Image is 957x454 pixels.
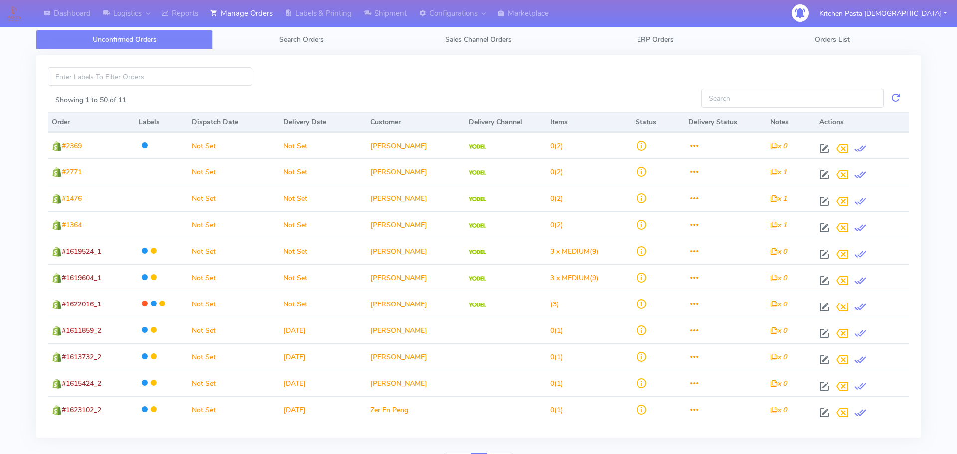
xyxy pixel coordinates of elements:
[188,211,280,238] td: Not Set
[279,264,366,291] td: Not Set
[550,352,563,362] span: (1)
[366,158,465,185] td: [PERSON_NAME]
[770,405,787,415] i: x 0
[188,343,280,370] td: Not Set
[469,276,486,281] img: Yodel
[62,273,101,283] span: #1619604_1
[279,317,366,343] td: [DATE]
[469,170,486,175] img: Yodel
[62,220,82,230] span: #1364
[550,273,599,283] span: (9)
[188,291,280,317] td: Not Set
[546,112,632,132] th: Items
[550,300,559,309] span: (3)
[188,264,280,291] td: Not Set
[770,220,787,230] i: x 1
[815,112,909,132] th: Actions
[62,247,101,256] span: #1619524_1
[188,238,280,264] td: Not Set
[550,141,554,151] span: 0
[279,158,366,185] td: Not Set
[62,141,82,151] span: #2369
[135,112,187,132] th: Labels
[279,132,366,158] td: Not Set
[550,379,563,388] span: (1)
[279,185,366,211] td: Not Set
[550,405,554,415] span: 0
[770,352,787,362] i: x 0
[366,317,465,343] td: [PERSON_NAME]
[93,35,157,44] span: Unconfirmed Orders
[36,30,921,49] ul: Tabs
[550,194,554,203] span: 0
[701,89,884,107] input: Search
[279,343,366,370] td: [DATE]
[62,379,101,388] span: #1615424_2
[766,112,815,132] th: Notes
[550,167,554,177] span: 0
[550,326,563,335] span: (1)
[770,194,787,203] i: x 1
[770,300,787,309] i: x 0
[366,343,465,370] td: [PERSON_NAME]
[469,223,486,228] img: Yodel
[62,194,82,203] span: #1476
[465,112,546,132] th: Delivery Channel
[279,238,366,264] td: Not Set
[445,35,512,44] span: Sales Channel Orders
[188,396,280,423] td: Not Set
[469,197,486,202] img: Yodel
[770,167,787,177] i: x 1
[366,264,465,291] td: [PERSON_NAME]
[366,238,465,264] td: [PERSON_NAME]
[62,405,101,415] span: #1623102_2
[684,112,766,132] th: Delivery Status
[770,247,787,256] i: x 0
[55,95,126,105] label: Showing 1 to 50 of 11
[62,300,101,309] span: #1622016_1
[632,112,684,132] th: Status
[366,112,465,132] th: Customer
[550,326,554,335] span: 0
[188,370,280,396] td: Not Set
[188,185,280,211] td: Not Set
[366,396,465,423] td: Zer En Peng
[279,370,366,396] td: [DATE]
[550,141,563,151] span: (2)
[279,35,324,44] span: Search Orders
[550,167,563,177] span: (2)
[469,303,486,307] img: Yodel
[366,291,465,317] td: [PERSON_NAME]
[188,317,280,343] td: Not Set
[550,194,563,203] span: (2)
[188,132,280,158] td: Not Set
[279,112,366,132] th: Delivery Date
[770,379,787,388] i: x 0
[550,405,563,415] span: (1)
[279,396,366,423] td: [DATE]
[812,3,954,24] button: Kitchen Pasta [DEMOGRAPHIC_DATA]
[469,144,486,149] img: Yodel
[188,112,280,132] th: Dispatch Date
[62,167,82,177] span: #2771
[62,326,101,335] span: #1611859_2
[279,291,366,317] td: Not Set
[469,250,486,255] img: Yodel
[770,141,787,151] i: x 0
[637,35,674,44] span: ERP Orders
[550,379,554,388] span: 0
[550,247,599,256] span: (9)
[550,352,554,362] span: 0
[815,35,850,44] span: Orders List
[550,273,590,283] span: 3 x MEDIUM
[366,211,465,238] td: [PERSON_NAME]
[366,132,465,158] td: [PERSON_NAME]
[770,273,787,283] i: x 0
[366,370,465,396] td: [PERSON_NAME]
[48,67,252,86] input: Enter Labels To Filter Orders
[550,220,563,230] span: (2)
[770,326,787,335] i: x 0
[62,352,101,362] span: #1613732_2
[550,247,590,256] span: 3 x MEDIUM
[48,112,135,132] th: Order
